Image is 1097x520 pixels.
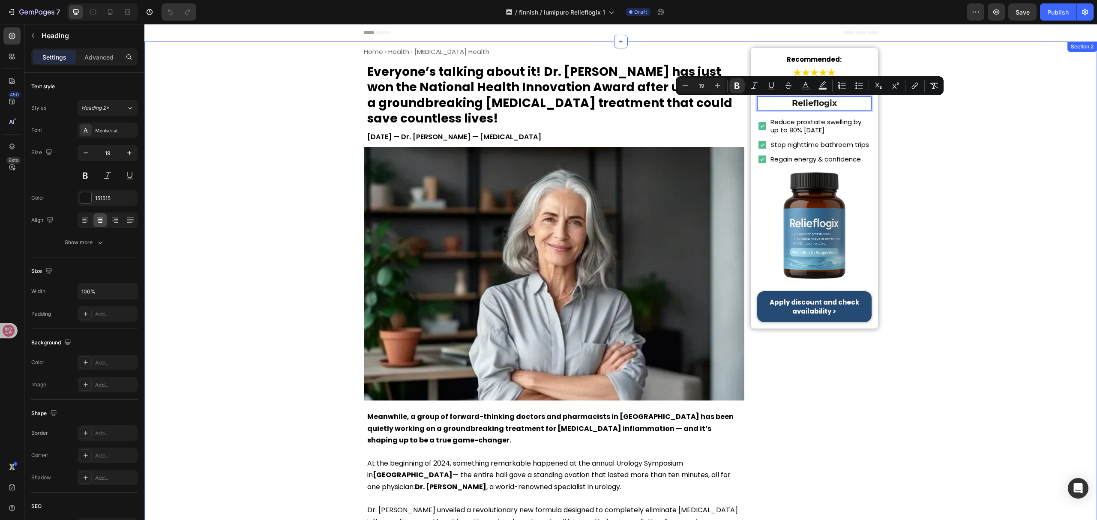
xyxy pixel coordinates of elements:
[31,266,54,277] div: Size
[31,359,45,366] div: Color
[31,408,59,419] div: Shape
[31,451,48,459] div: Corner
[31,429,48,437] div: Border
[1047,8,1069,17] div: Publish
[78,100,138,116] button: Heading 2*
[647,74,692,84] strong: Relieflogix
[6,157,21,164] div: Beta
[31,337,73,349] div: Background
[223,107,597,119] p: [DATE] — Dr. [PERSON_NAME] — [MEDICAL_DATA]
[42,30,134,41] p: Heading
[8,91,21,98] div: 450
[31,381,46,389] div: Image
[519,8,605,17] span: finnish / lumipuro Relieflogix 1
[642,31,697,40] strong: Recommended:
[613,145,727,259] img: gempages_578032762192134844-ad8fed41-9459-4d11-b2f8-1087d7021377.png
[95,359,135,367] div: Add...
[31,502,42,510] div: SEO
[1068,478,1088,499] div: Open Intercom Messenger
[651,58,696,66] span: 4.9 | 1,791 Reviews
[31,104,46,112] div: Styles
[223,433,597,469] p: At the beginning of 2024, something remarkable happened at the annual Urology Symposium in — the ...
[1040,3,1076,21] button: Publish
[219,40,600,103] h1: Everyone’s talking about it! Dr. [PERSON_NAME] has just won the National Health Innovation Award ...
[676,76,944,95] div: Editor contextual toolbar
[625,274,715,292] strong: Apply discount and check availability >
[1008,3,1037,21] button: Save
[31,194,45,202] div: Color
[515,8,517,17] span: /
[613,72,727,87] h1: Rich Text Editor. Editing area: main
[31,126,42,134] div: Font
[81,104,109,112] span: Heading 2*
[162,3,196,21] div: Undo/Redo
[31,310,51,318] div: Padding
[649,44,691,54] img: gempages_578032762192134844-b767a10e-dd25-4eb7-921a-f46891849b88.webp
[31,287,45,295] div: Width
[95,127,135,134] div: Montserrat
[270,458,342,468] strong: Dr. [PERSON_NAME]
[31,83,55,90] div: Text style
[3,3,64,21] button: 7
[223,388,589,421] strong: Meanwhile, a group of forward-thinking doctors and pharmacists in [GEOGRAPHIC_DATA] has been quie...
[95,194,135,202] div: 151515
[95,311,135,318] div: Add...
[925,19,951,27] div: Section 2
[223,480,597,515] p: Dr. [PERSON_NAME] unveiled a revolutionary new formula designed to completely eliminate [MEDICAL_...
[95,430,135,437] div: Add...
[1016,9,1030,16] span: Save
[31,147,54,158] div: Size
[219,123,600,377] img: gempages_578032762192134844-63b34a74-cf4a-402b-94c0-335284219a59.webp
[65,238,105,247] div: Show more
[31,215,55,226] div: Align
[78,284,137,299] input: Auto
[31,474,51,481] div: Shadow
[95,452,135,460] div: Add...
[625,116,725,126] h2: Stop nighttime bathroom trips
[42,53,66,62] p: Settings
[219,24,600,32] h1: Home › Health › [MEDICAL_DATA] Health
[625,130,717,140] h2: Regain energy & confidence
[56,7,60,17] p: 7
[634,8,647,16] span: Draft
[84,53,114,62] p: Advanced
[613,267,727,298] a: Apply discount and check availability >
[228,446,308,456] strong: [GEOGRAPHIC_DATA]
[31,235,138,250] button: Show more
[144,24,1097,520] iframe: Design area
[625,93,727,111] h2: Reduce prostate swelling by up to 80% [DATE]
[95,381,135,389] div: Add...
[95,474,135,482] div: Add...
[644,58,651,66] span: ⭐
